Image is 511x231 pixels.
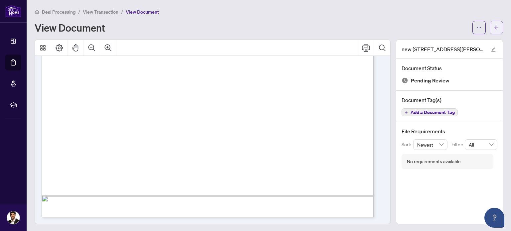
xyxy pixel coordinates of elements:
[402,77,408,84] img: Document Status
[121,8,123,16] li: /
[491,47,496,52] span: edit
[494,25,499,30] span: arrow-left
[83,9,118,15] span: View Transaction
[42,9,76,15] span: Deal Processing
[484,208,504,228] button: Open asap
[469,140,493,150] span: All
[402,45,485,53] span: new [STREET_ADDRESS][PERSON_NAME] 271 - Listing Agreement - Seller Designated Representation.pdf
[477,25,481,30] span: ellipsis
[78,8,80,16] li: /
[451,141,465,148] p: Filter:
[35,22,105,33] h1: View Document
[402,64,497,72] h4: Document Status
[126,9,159,15] span: View Document
[35,10,39,14] span: home
[7,211,20,224] img: Profile Icon
[411,110,455,115] span: Add a Document Tag
[405,111,408,114] span: plus
[402,96,497,104] h4: Document Tag(s)
[5,5,21,17] img: logo
[407,158,461,165] div: No requirements available
[402,108,458,116] button: Add a Document Tag
[402,141,413,148] p: Sort:
[417,140,444,150] span: Newest
[411,76,449,85] span: Pending Review
[402,127,497,135] h4: File Requirements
